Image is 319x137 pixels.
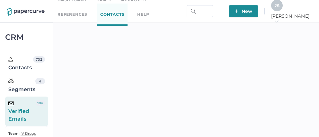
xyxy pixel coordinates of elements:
[5,34,48,40] div: CRM
[58,11,87,18] a: References
[33,56,45,63] div: 732
[35,78,45,84] div: 4
[229,5,258,17] button: New
[8,78,13,83] img: segments.b9481e3d.svg
[8,78,35,93] div: Segments
[187,5,213,17] input: Search Workspace
[8,100,36,123] div: Verified Emails
[235,9,238,13] img: plus-white.e19ec114.svg
[97,4,128,26] a: Contacts
[235,5,252,17] span: New
[7,8,45,16] img: papercurve-logo-colour.7244d18c.svg
[274,19,279,24] i: arrow_right
[8,57,13,62] img: person.20a629c4.svg
[275,3,279,8] span: J K
[36,100,45,106] div: 194
[21,131,36,136] span: IV Drugs
[8,56,33,72] div: Contacts
[137,11,149,18] div: help
[191,9,196,14] img: search.bf03fe8b.svg
[271,13,312,25] span: [PERSON_NAME]
[8,101,14,105] img: email-icon-black.c777dcea.svg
